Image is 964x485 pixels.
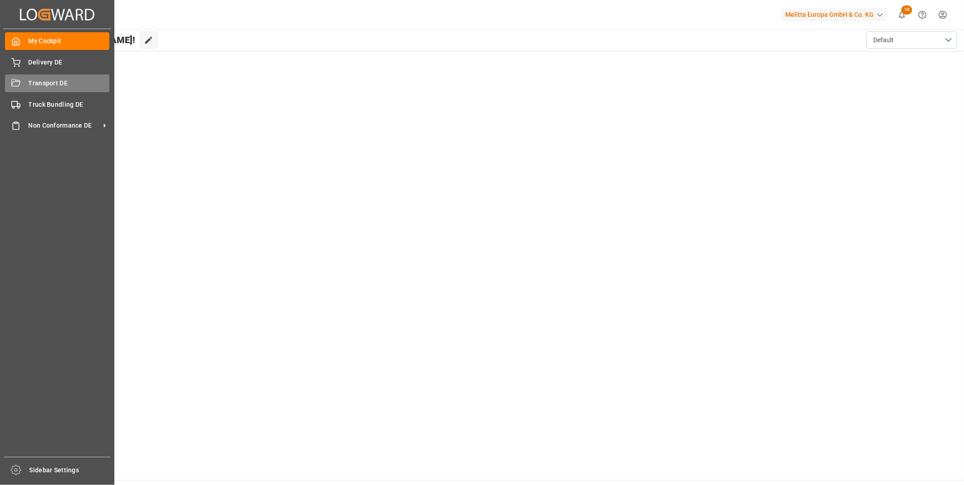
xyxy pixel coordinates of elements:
button: Help Center [912,5,933,25]
a: Transport DE [5,74,109,92]
button: Melitta Europa GmbH & Co. KG [782,6,892,23]
span: Truck Bundling DE [29,100,110,109]
span: Default [873,35,894,45]
span: Transport DE [29,79,110,88]
div: Melitta Europa GmbH & Co. KG [782,8,888,21]
button: show 18 new notifications [892,5,912,25]
a: Truck Bundling DE [5,95,109,113]
a: My Cockpit [5,32,109,50]
button: open menu [866,31,957,49]
span: Non Conformance DE [29,121,100,130]
span: Delivery DE [29,58,110,67]
span: Sidebar Settings [30,465,111,475]
span: 18 [901,5,912,15]
span: Hello [PERSON_NAME]! [38,31,135,49]
a: Delivery DE [5,53,109,71]
span: My Cockpit [29,36,110,46]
